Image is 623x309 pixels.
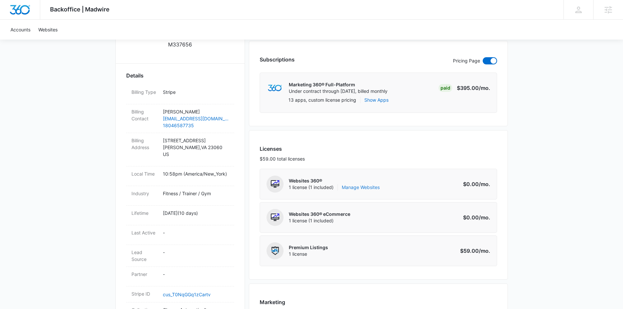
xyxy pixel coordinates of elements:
span: /mo. [479,214,490,221]
dt: Stripe ID [131,290,158,297]
div: Lifetime[DATE](10 days) [126,206,234,225]
p: Marketing 360® Full-Platform [289,81,388,88]
div: Local Time10:58pm (America/New_York) [126,166,234,186]
p: Websites 360® [289,178,380,184]
span: 1 license [289,251,328,257]
dt: Last Active [131,229,158,236]
p: - [163,229,229,236]
p: Pricing Page [453,57,480,64]
p: Fitness / Trainer / Gym [163,190,229,197]
dt: Billing Type [131,89,158,95]
p: Websites 360® eCommerce [289,211,350,217]
a: Accounts [7,20,34,40]
p: - [163,249,229,256]
span: /mo. [479,181,490,187]
p: Under contract through [DATE], billed monthly [289,88,388,94]
div: Paid [439,84,452,92]
div: Partner- [126,267,234,286]
img: marketing360Logo [268,85,282,92]
a: cus_T0NqGGq1zCartv [163,292,211,297]
span: /mo. [479,248,490,254]
a: Websites [34,20,61,40]
p: [PERSON_NAME] [163,108,229,115]
p: $0.00 [459,180,490,188]
span: /mo. [479,85,490,91]
p: [STREET_ADDRESS] [PERSON_NAME] , VA 23060 US [163,137,229,158]
p: 13 apps, custom license pricing [288,96,356,103]
dt: Billing Contact [131,108,158,122]
div: Last Active- [126,225,234,245]
span: 1 license (1 included) [289,184,380,191]
span: Details [126,72,144,79]
div: Billing Contact[PERSON_NAME][EMAIL_ADDRESS][DOMAIN_NAME]18046587735 [126,104,234,133]
p: Premium Listings [289,244,328,251]
dt: Billing Address [131,137,158,151]
div: Billing TypeStripe [126,85,234,104]
button: Show Apps [364,96,389,103]
a: 18046587735 [163,122,229,129]
p: - [163,271,229,278]
p: Stripe [163,89,229,95]
div: Stripe IDcus_T0NqGGq1zCartv [126,286,234,302]
div: Lead Source- [126,245,234,267]
div: Billing Address[STREET_ADDRESS][PERSON_NAME],VA 23060US [126,133,234,166]
span: Backoffice | Madwire [50,6,110,13]
p: $59.00 total licenses [260,155,305,162]
dt: Industry [131,190,158,197]
dt: Lifetime [131,210,158,216]
a: Manage Websites [342,184,380,191]
p: $395.00 [457,84,490,92]
dt: Local Time [131,170,158,177]
p: 10:58pm ( America/New_York ) [163,170,229,177]
h3: Licenses [260,145,305,153]
div: IndustryFitness / Trainer / Gym [126,186,234,206]
a: [EMAIL_ADDRESS][DOMAIN_NAME] [163,115,229,122]
p: M337656 [168,41,192,48]
span: 1 license (1 included) [289,217,350,224]
p: $0.00 [459,214,490,221]
p: [DATE] ( 10 days ) [163,210,229,216]
h3: Subscriptions [260,56,295,63]
h3: Marketing [260,298,314,306]
dt: Lead Source [131,249,158,263]
p: $59.00 [459,247,490,255]
dt: Partner [131,271,158,278]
